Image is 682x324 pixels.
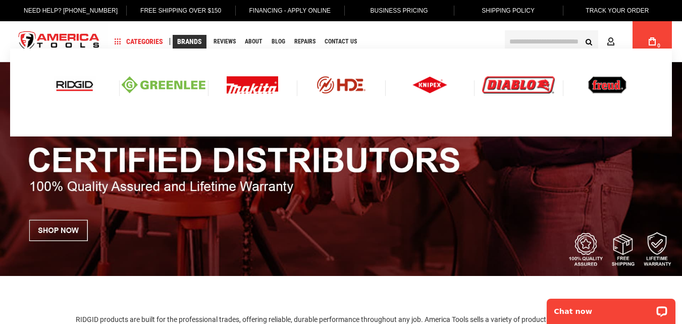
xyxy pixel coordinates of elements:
[54,76,95,94] img: Ridgid logo
[10,23,108,61] img: America Tools
[272,38,285,44] span: Blog
[122,76,205,94] img: Greenlee logo
[482,7,535,14] span: Shipping Policy
[267,35,290,49] a: Blog
[115,38,163,45] span: Categories
[110,35,168,49] a: Categories
[325,38,357,44] span: Contact Us
[10,23,108,61] a: store logo
[482,76,555,94] img: Diablo logo
[240,35,267,49] a: About
[209,35,240,49] a: Reviews
[643,21,662,62] a: 0
[412,76,448,94] img: Knipex logo
[177,38,202,45] span: Brands
[540,292,682,324] iframe: LiveChat chat widget
[227,76,278,94] img: Makita Logo
[299,76,383,94] img: HDE logo
[245,38,263,44] span: About
[214,38,236,44] span: Reviews
[294,38,316,44] span: Repairs
[290,35,320,49] a: Repairs
[320,35,361,49] a: Contact Us
[173,35,206,49] a: Brands
[588,76,626,94] img: Freud logo
[579,32,598,51] button: Search
[657,43,660,49] span: 0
